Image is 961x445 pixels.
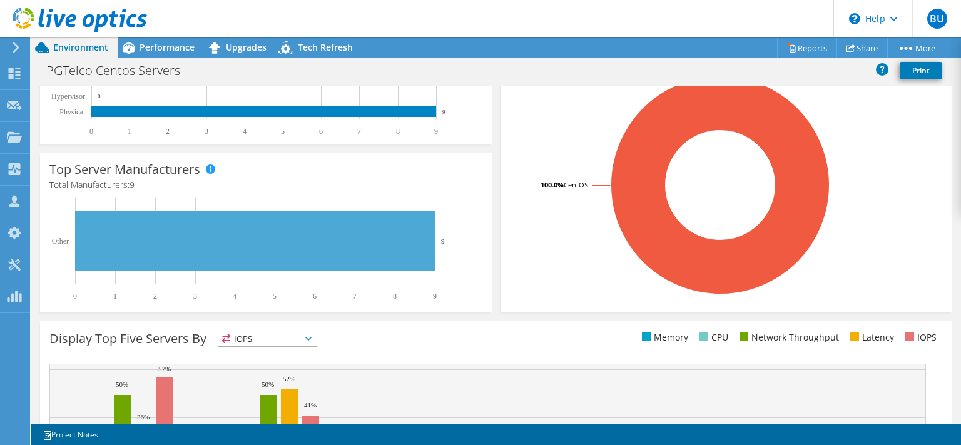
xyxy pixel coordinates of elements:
[218,331,317,346] span: IOPS
[433,292,437,301] text: 9
[281,127,285,136] text: 5
[89,127,93,136] text: 0
[777,38,837,57] a: Reports
[233,292,236,301] text: 4
[902,331,937,344] li: IOPS
[887,38,945,57] a: More
[113,292,117,301] text: 1
[166,127,170,136] text: 2
[193,292,197,301] text: 3
[849,13,860,24] svg: \n
[130,179,135,191] span: 9
[273,292,277,301] text: 5
[441,237,445,245] text: 9
[541,180,564,189] tspan: 100.0%
[98,93,101,99] text: 0
[52,237,69,246] text: Other
[357,127,361,136] text: 7
[53,41,108,53] span: Environment
[59,107,85,116] text: Physical
[49,162,200,176] h3: Top Server Manufacturers
[736,331,839,344] li: Network Throughput
[226,41,267,53] span: Upgrades
[639,331,688,344] li: Memory
[128,127,131,136] text: 1
[73,292,77,301] text: 0
[696,331,728,344] li: CPU
[304,401,317,409] text: 41%
[319,127,323,136] text: 6
[836,38,888,57] a: Share
[396,127,400,136] text: 8
[140,41,195,53] span: Performance
[205,127,208,136] text: 3
[41,64,200,77] h1: PGTelco Centos Servers
[313,292,317,301] text: 6
[564,180,588,189] tspan: CentOS
[49,178,482,192] h4: Total Manufacturers:
[393,292,397,301] text: 8
[847,331,894,344] li: Latency
[434,127,438,136] text: 9
[283,375,295,382] text: 52%
[900,62,942,79] a: Print
[158,365,171,372] text: 57%
[51,92,85,101] text: Hypervisor
[262,381,274,388] text: 50%
[137,413,150,421] text: 36%
[298,41,353,53] span: Tech Refresh
[353,292,357,301] text: 7
[243,127,247,136] text: 4
[34,427,107,442] a: Project Notes
[116,381,128,388] text: 50%
[442,109,445,115] text: 9
[153,292,157,301] text: 2
[927,9,947,29] span: BU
